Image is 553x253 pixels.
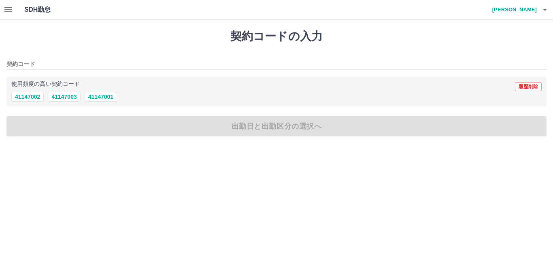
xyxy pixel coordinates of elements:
[11,92,44,102] button: 41147002
[85,92,117,102] button: 41147001
[6,30,547,43] h1: 契約コードの入力
[515,82,542,91] button: 履歴削除
[48,92,80,102] button: 41147003
[11,81,80,87] p: 使用頻度の高い契約コード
